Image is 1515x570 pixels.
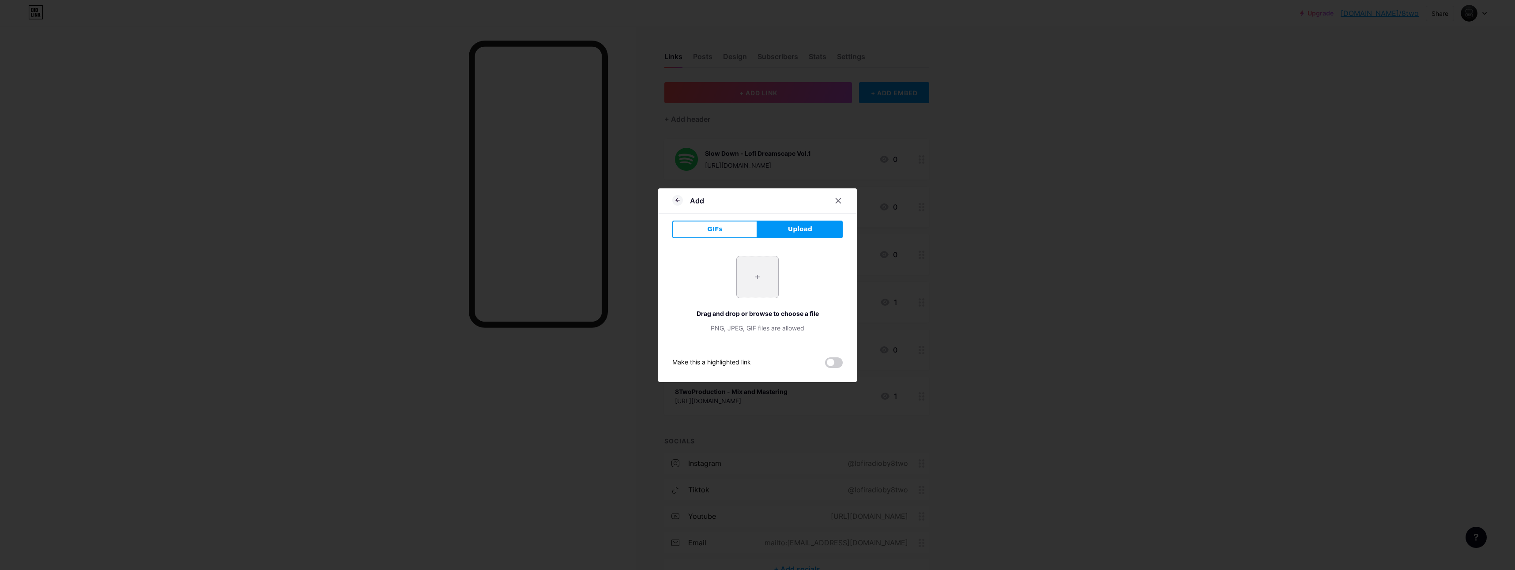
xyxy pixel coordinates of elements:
[672,221,757,238] button: GIFs
[707,225,723,234] span: GIFs
[672,357,751,368] div: Make this a highlighted link
[672,309,843,318] div: Drag and drop or browse to choose a file
[690,195,704,206] div: Add
[672,323,843,333] div: PNG, JPEG, GIF files are allowed
[788,225,812,234] span: Upload
[757,221,843,238] button: Upload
